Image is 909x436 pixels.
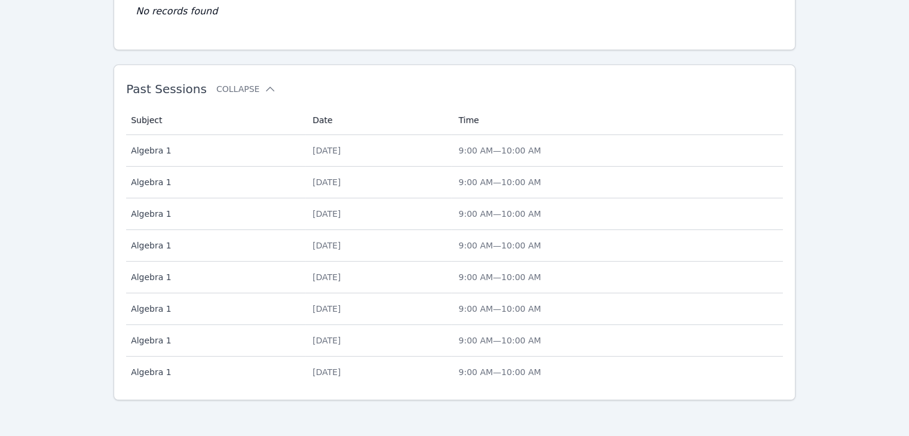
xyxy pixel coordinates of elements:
span: Past Sessions [126,82,207,96]
tr: Algebra 1[DATE]9:00 AM—10:00 AM [126,198,783,230]
span: Algebra 1 [131,366,298,378]
span: Algebra 1 [131,271,298,283]
span: 9:00 AM — 10:00 AM [458,304,541,314]
tr: Algebra 1[DATE]9:00 AM—10:00 AM [126,167,783,198]
tr: Algebra 1[DATE]9:00 AM—10:00 AM [126,262,783,293]
tr: Algebra 1[DATE]9:00 AM—10:00 AM [126,230,783,262]
div: [DATE] [313,176,444,188]
span: Algebra 1 [131,240,298,251]
th: Date [305,106,451,135]
span: 9:00 AM — 10:00 AM [458,272,541,282]
span: 9:00 AM — 10:00 AM [458,209,541,219]
span: 9:00 AM — 10:00 AM [458,177,541,187]
button: Collapse [216,83,276,95]
div: [DATE] [313,208,444,220]
span: 9:00 AM — 10:00 AM [458,367,541,377]
span: Algebra 1 [131,176,298,188]
div: [DATE] [313,145,444,156]
span: Algebra 1 [131,334,298,346]
span: 9:00 AM — 10:00 AM [458,146,541,155]
span: Algebra 1 [131,208,298,220]
div: [DATE] [313,366,444,378]
span: 9:00 AM — 10:00 AM [458,241,541,250]
div: [DATE] [313,271,444,283]
tr: Algebra 1[DATE]9:00 AM—10:00 AM [126,293,783,325]
span: Algebra 1 [131,303,298,315]
div: [DATE] [313,334,444,346]
span: Algebra 1 [131,145,298,156]
tr: Algebra 1[DATE]9:00 AM—10:00 AM [126,325,783,357]
th: Time [451,106,783,135]
tr: Algebra 1[DATE]9:00 AM—10:00 AM [126,135,783,167]
span: 9:00 AM — 10:00 AM [458,336,541,345]
div: [DATE] [313,303,444,315]
tr: Algebra 1[DATE]9:00 AM—10:00 AM [126,357,783,388]
th: Subject [126,106,305,135]
div: [DATE] [313,240,444,251]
